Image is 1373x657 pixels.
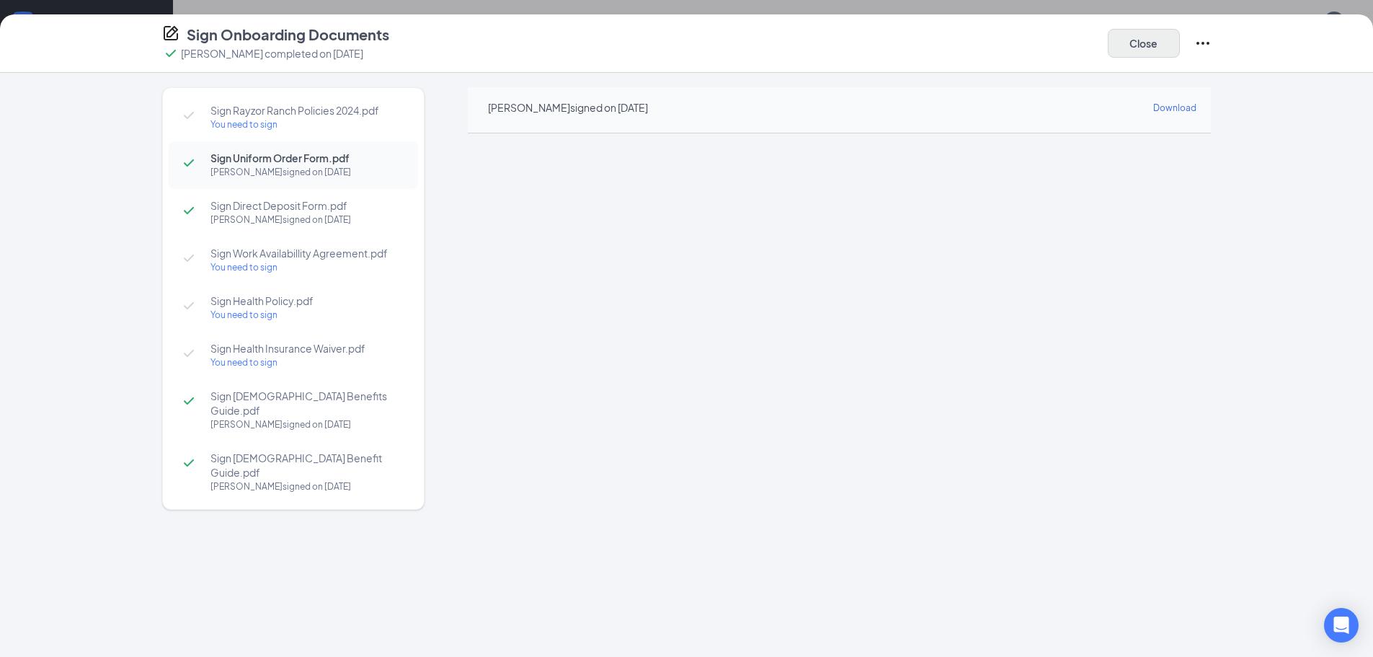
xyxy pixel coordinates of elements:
span: Sign Rayzor Ranch Policies 2024.pdf [210,103,404,118]
div: [PERSON_NAME] signed on [DATE] [488,100,648,115]
svg: Checkmark [180,107,197,124]
div: You need to sign [210,118,404,132]
svg: Checkmark [162,45,179,62]
span: Sign Health Policy.pdf [210,294,404,308]
svg: Ellipses [1194,35,1212,52]
svg: CompanyDocumentIcon [162,25,179,42]
div: [PERSON_NAME] signed on [DATE] [210,213,404,227]
svg: Checkmark [180,202,197,219]
svg: Checkmark [180,454,197,472]
a: Download [1153,99,1196,115]
span: Sign [DEMOGRAPHIC_DATA] Benefits Guide.pdf [210,389,404,418]
svg: Checkmark [180,297,197,314]
span: Sign Uniform Order Form.pdf [210,151,404,165]
svg: Checkmark [180,392,197,410]
div: [PERSON_NAME] signed on [DATE] [210,480,404,494]
svg: Checkmark [180,250,197,267]
iframe: Sign Uniform Order Form.pdf [468,133,1211,635]
svg: Checkmark [180,345,197,362]
div: You need to sign [210,356,404,370]
div: Open Intercom Messenger [1324,608,1359,643]
div: [PERSON_NAME] signed on [DATE] [210,418,404,432]
svg: Checkmark [180,154,197,172]
div: You need to sign [210,260,404,275]
h4: Sign Onboarding Documents [187,25,389,45]
span: Download [1153,102,1196,113]
span: Sign Direct Deposit Form.pdf [210,198,404,213]
span: Sign Health Insurance Waiver.pdf [210,341,404,356]
button: Close [1108,29,1180,58]
div: You need to sign [210,308,404,322]
span: Sign [DEMOGRAPHIC_DATA] Benefit Guide.pdf [210,451,404,480]
span: Sign Work Availabillity Agreement.pdf [210,246,404,260]
div: [PERSON_NAME] signed on [DATE] [210,165,404,180]
p: [PERSON_NAME] completed on [DATE] [181,46,363,61]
